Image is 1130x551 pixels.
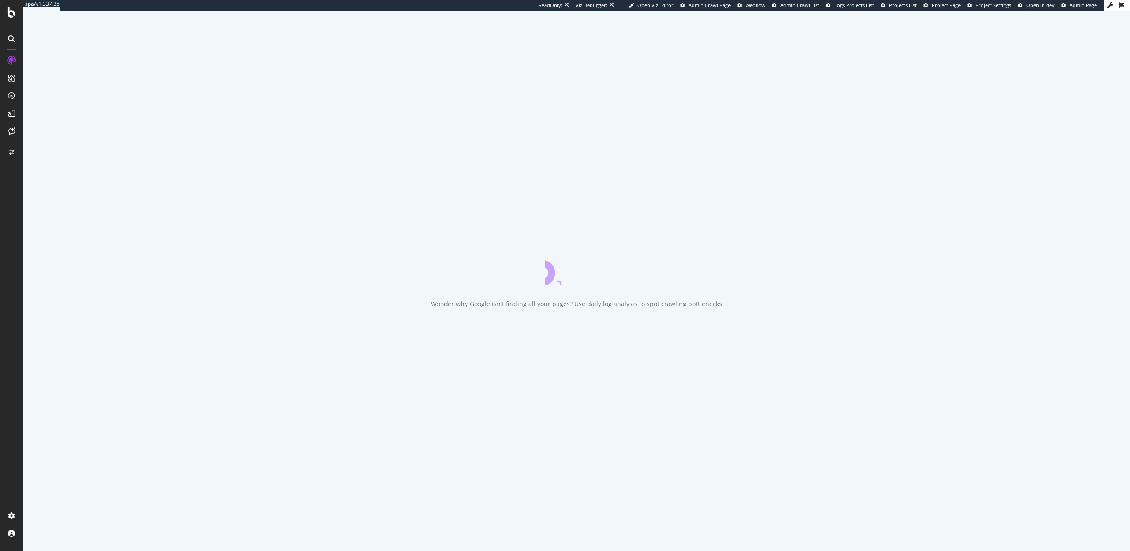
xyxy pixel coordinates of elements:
a: Logs Projects List [826,2,874,9]
span: Open in dev [1026,2,1055,8]
a: Admin Crawl List [772,2,819,9]
div: ReadOnly: [539,2,562,9]
div: Wonder why Google isn't finding all your pages? Use daily log analysis to spot crawling bottlenecks [431,300,722,308]
span: Admin Crawl Page [689,2,731,8]
span: Admin Page [1070,2,1097,8]
a: Project Page [923,2,960,9]
a: Webflow [737,2,765,9]
span: Logs Projects List [834,2,874,8]
a: Projects List [881,2,917,9]
a: Admin Crawl Page [680,2,731,9]
a: Project Settings [967,2,1011,9]
span: Project Page [932,2,960,8]
div: Viz Debugger: [576,2,607,9]
span: Open Viz Editor [637,2,674,8]
a: Open in dev [1018,2,1055,9]
span: Project Settings [976,2,1011,8]
a: Open Viz Editor [629,2,674,9]
a: Admin Page [1061,2,1097,9]
span: Admin Crawl List [780,2,819,8]
span: Projects List [889,2,917,8]
div: animation [545,254,608,285]
span: Webflow [746,2,765,8]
